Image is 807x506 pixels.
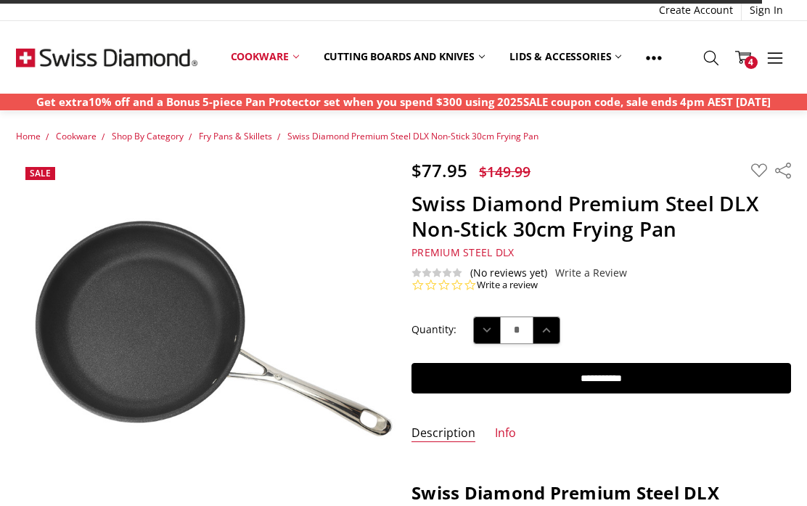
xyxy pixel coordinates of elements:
[745,56,758,69] span: 4
[112,130,184,142] a: Shop By Category
[411,158,467,182] span: $77.95
[218,41,311,73] a: Cookware
[555,267,627,279] a: Write a Review
[36,94,771,110] p: Get extra10% off and a Bonus 5-piece Pan Protector set when you spend $300 using 2025SALE coupon ...
[470,267,547,279] span: (No reviews yet)
[479,162,531,181] span: $149.99
[311,41,498,73] a: Cutting boards and knives
[634,41,674,73] a: Show All
[411,245,514,259] span: Premium Steel DLX
[477,279,538,292] a: Write a review
[411,322,456,338] label: Quantity:
[287,130,538,142] a: Swiss Diamond Premium Steel DLX Non-Stick 30cm Frying Pan
[497,41,634,73] a: Lids & Accessories
[30,167,51,179] span: Sale
[16,21,197,94] img: Free Shipping On Every Order
[16,130,41,142] a: Home
[727,39,759,76] a: 4
[495,425,516,442] a: Info
[411,191,790,242] h1: Swiss Diamond Premium Steel DLX Non-Stick 30cm Frying Pan
[411,425,475,442] a: Description
[199,130,272,142] a: Fry Pans & Skillets
[56,130,97,142] a: Cookware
